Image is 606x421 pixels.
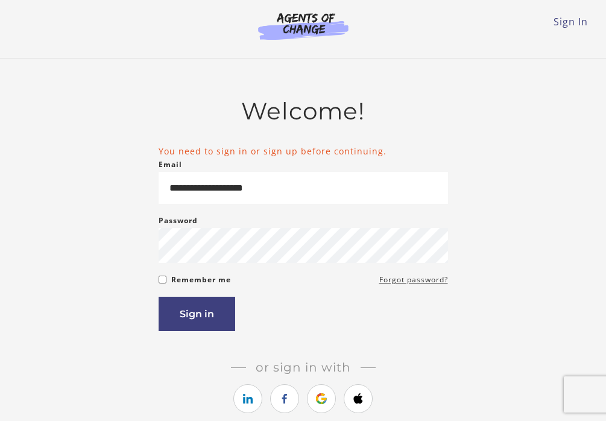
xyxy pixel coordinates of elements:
a: https://courses.thinkific.com/users/auth/linkedin?ss%5Breferral%5D=&ss%5Buser_return_to%5D=%2Fcou... [233,384,262,413]
li: You need to sign in or sign up before continuing. [159,145,448,157]
a: Sign In [554,15,588,28]
a: https://courses.thinkific.com/users/auth/google?ss%5Breferral%5D=&ss%5Buser_return_to%5D=%2Fcours... [307,384,336,413]
label: Email [159,157,182,172]
a: https://courses.thinkific.com/users/auth/facebook?ss%5Breferral%5D=&ss%5Buser_return_to%5D=%2Fcou... [270,384,299,413]
a: Forgot password? [379,273,448,287]
h2: Welcome! [159,97,448,125]
img: Agents of Change Logo [245,12,361,40]
button: Sign in [159,297,235,331]
a: https://courses.thinkific.com/users/auth/apple?ss%5Breferral%5D=&ss%5Buser_return_to%5D=%2Fcourse... [344,384,373,413]
label: Password [159,214,198,228]
label: Remember me [171,273,231,287]
span: Or sign in with [246,360,361,375]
